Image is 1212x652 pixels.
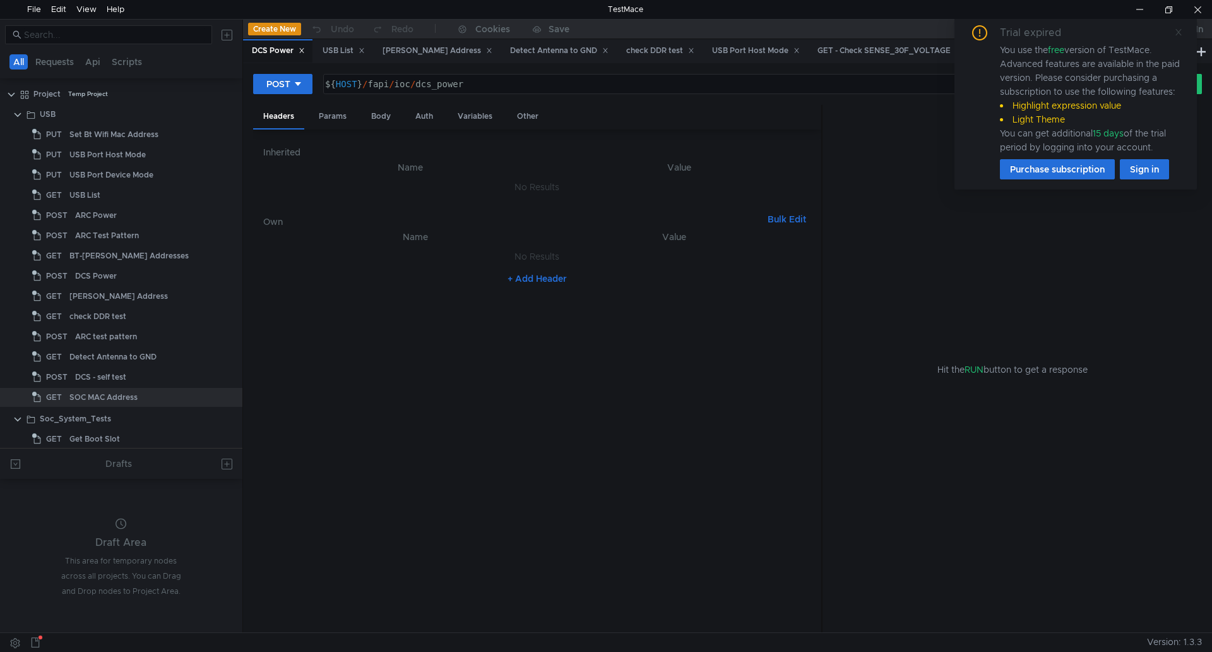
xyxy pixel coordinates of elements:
[763,212,811,227] button: Bulk Edit
[448,105,502,128] div: Variables
[549,25,569,33] div: Save
[69,186,100,205] div: USB List
[75,267,117,286] div: DCS Power
[69,287,168,306] div: [PERSON_NAME] Address
[331,21,354,37] div: Undo
[32,54,78,69] button: Requests
[1147,633,1202,651] span: Version: 1.3.3
[46,226,68,245] span: POST
[46,267,68,286] span: POST
[46,327,68,346] span: POST
[75,368,126,387] div: DCS - self test
[937,363,1088,377] span: Hit the button to get a response
[253,105,304,130] div: Headers
[46,186,62,205] span: GET
[1120,159,1169,179] button: Sign in
[46,287,62,306] span: GET
[405,105,443,128] div: Auth
[1000,25,1076,40] div: Trial expired
[46,166,62,184] span: PUT
[46,368,68,387] span: POST
[9,54,28,69] button: All
[253,74,312,94] button: POST
[817,44,962,57] div: GET - Check SENSE_30F_VOLTAGE
[283,229,547,244] th: Name
[46,125,62,144] span: PUT
[69,388,138,407] div: SOC MAC Address
[514,181,559,193] nz-embed-empty: No Results
[46,145,62,164] span: PUT
[75,206,117,225] div: ARC Power
[1000,126,1182,154] div: You can get additional of the trial period by logging into your account.
[108,54,146,69] button: Scripts
[33,85,61,104] div: Project
[965,364,983,375] span: RUN
[46,430,62,449] span: GET
[248,23,301,35] button: Create New
[1000,99,1182,112] li: Highlight expression value
[475,21,510,37] div: Cookies
[1000,43,1182,154] div: You use the version of TestMace. Advanced features are available in the paid version. Please cons...
[81,54,104,69] button: Api
[75,226,139,245] div: ARC Test Pattern
[383,44,492,57] div: [PERSON_NAME] Address
[46,388,62,407] span: GET
[46,347,62,366] span: GET
[46,246,62,265] span: GET
[363,20,422,39] button: Redo
[266,77,290,91] div: POST
[1048,44,1064,56] span: free
[68,85,108,104] div: Temp Project
[323,44,365,57] div: USB List
[273,160,547,175] th: Name
[40,409,111,428] div: Soc_System_Tests
[69,430,120,449] div: Get Boot Slot
[69,145,146,164] div: USB Port Host Mode
[40,105,56,124] div: USB
[391,21,413,37] div: Redo
[263,145,811,160] h6: Inherited
[301,20,363,39] button: Undo
[361,105,401,128] div: Body
[1000,159,1115,179] button: Purchase subscription
[309,105,357,128] div: Params
[69,166,153,184] div: USB Port Device Mode
[712,44,800,57] div: USB Port Host Mode
[69,347,157,366] div: Detect Antenna to GND
[75,327,137,346] div: ARC test pattern
[252,44,305,57] div: DCS Power
[547,229,801,244] th: Value
[502,271,572,286] button: + Add Header
[69,125,158,144] div: Set Bt Wifi Mac Address
[510,44,609,57] div: Detect Antenna to GND
[1000,112,1182,126] li: Light Theme
[514,251,559,262] nz-embed-empty: No Results
[69,246,189,265] div: BT-[PERSON_NAME] Addresses
[263,214,763,229] h6: Own
[547,160,811,175] th: Value
[46,206,68,225] span: POST
[105,456,132,471] div: Drafts
[69,307,126,326] div: check DDR test
[626,44,694,57] div: check DDR test
[24,28,205,42] input: Search...
[46,307,62,326] span: GET
[1093,128,1124,139] span: 15 days
[507,105,549,128] div: Other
